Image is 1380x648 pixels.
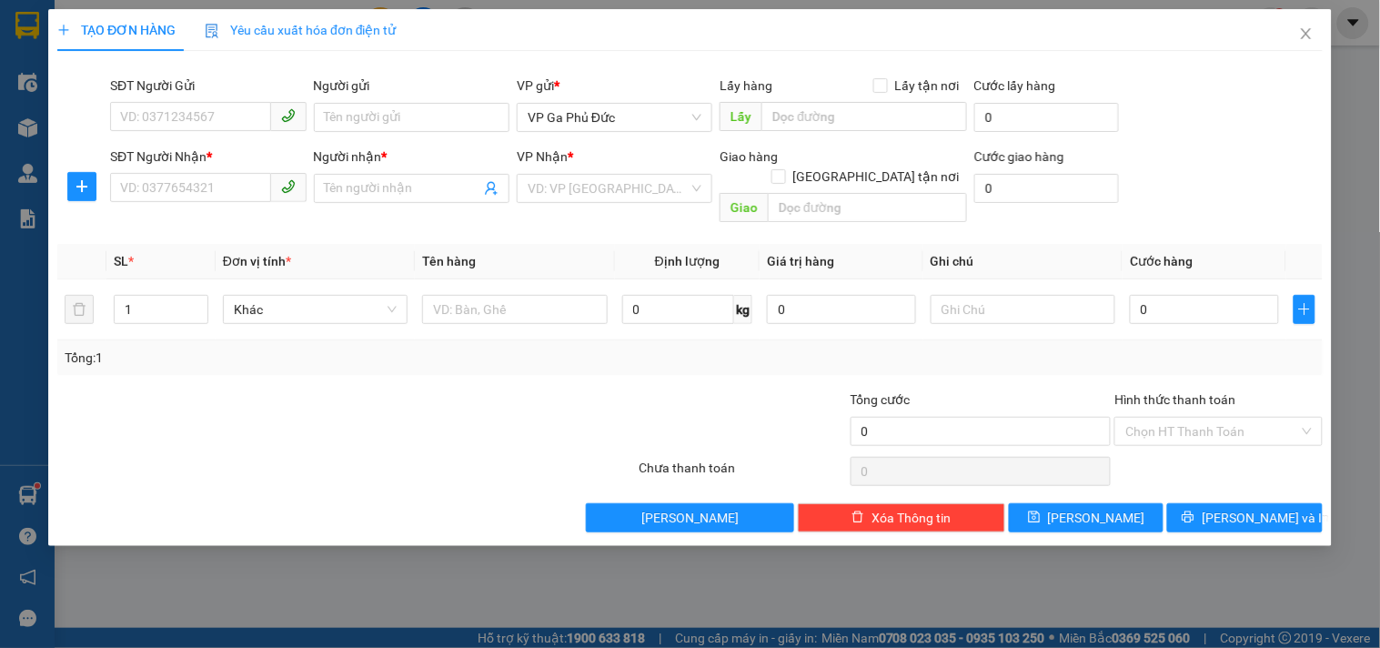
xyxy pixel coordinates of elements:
[655,254,720,268] span: Định lượng
[1294,295,1315,324] button: plus
[974,149,1064,164] label: Cước giao hàng
[734,295,752,324] span: kg
[281,179,296,194] span: phone
[517,149,568,164] span: VP Nhận
[67,172,96,201] button: plus
[281,108,296,123] span: phone
[1048,508,1145,528] span: [PERSON_NAME]
[1281,9,1332,60] button: Close
[234,296,397,323] span: Khác
[720,149,779,164] span: Giao hàng
[974,78,1056,93] label: Cước lấy hàng
[422,295,607,324] input: VD: Bàn, Ghế
[57,23,176,37] span: TẠO ĐƠN HÀNG
[110,147,306,167] div: SĐT Người Nhận
[205,24,219,38] img: icon
[720,102,762,131] span: Lấy
[769,193,967,222] input: Dọc đường
[1299,26,1314,41] span: close
[923,244,1123,279] th: Ghi chú
[1009,503,1163,532] button: save[PERSON_NAME]
[110,76,306,96] div: SĐT Người Gửi
[57,24,70,36] span: plus
[422,254,476,268] span: Tên hàng
[1203,508,1330,528] span: [PERSON_NAME] và In
[974,103,1120,132] input: Cước lấy hàng
[720,78,773,93] span: Lấy hàng
[1114,392,1235,407] label: Hình thức thanh toán
[68,179,96,194] span: plus
[974,174,1120,203] input: Cước giao hàng
[851,392,911,407] span: Tổng cước
[762,102,967,131] input: Dọc đường
[65,295,94,324] button: delete
[798,503,1005,532] button: deleteXóa Thông tin
[223,254,291,268] span: Đơn vị tính
[170,76,761,99] li: Số nhà [STREET_ADDRESS][PERSON_NAME]
[641,508,739,528] span: [PERSON_NAME]
[720,193,769,222] span: Giao
[586,503,793,532] button: [PERSON_NAME]
[170,99,761,122] li: Hotline: 1900400028
[767,254,834,268] span: Giá trị hàng
[1130,254,1193,268] span: Cước hàng
[114,254,128,268] span: SL
[65,348,534,368] div: Tổng: 1
[205,23,397,37] span: Yêu cầu xuất hóa đơn điện tử
[528,104,701,131] span: VP Ga Phủ Đức
[851,511,864,525] span: delete
[871,508,951,528] span: Xóa Thông tin
[1294,302,1315,317] span: plus
[314,147,509,167] div: Người nhận
[221,21,710,71] b: Công ty TNHH Trọng Hiếu Phú Thọ - Nam Cường Limousine
[1028,511,1041,525] span: save
[484,181,499,196] span: user-add
[1168,503,1323,532] button: printer[PERSON_NAME] và In
[888,76,967,96] span: Lấy tận nơi
[517,76,712,96] div: VP gửi
[931,295,1115,324] input: Ghi Chú
[767,295,916,324] input: 0
[637,458,848,490] div: Chưa thanh toán
[786,167,967,187] span: [GEOGRAPHIC_DATA] tận nơi
[1183,511,1195,525] span: printer
[314,76,509,96] div: Người gửi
